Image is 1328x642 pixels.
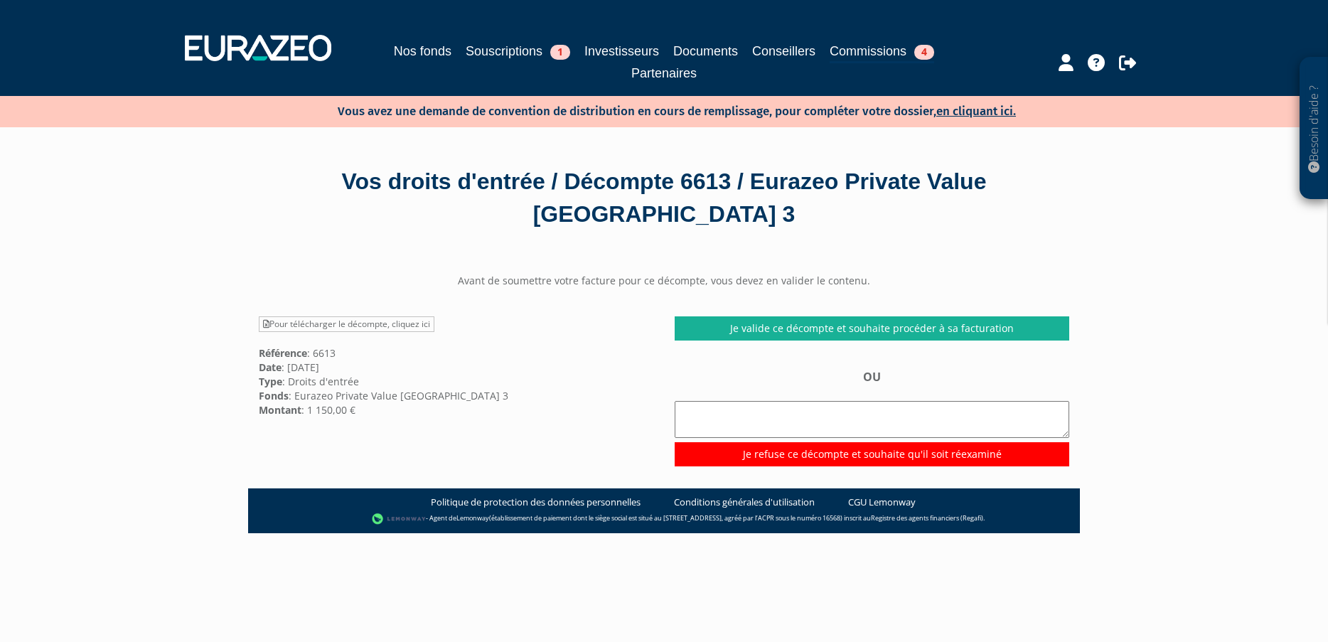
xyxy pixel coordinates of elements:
div: - Agent de (établissement de paiement dont le siège social est situé au [STREET_ADDRESS], agréé p... [262,512,1066,526]
strong: Montant [259,403,301,417]
p: Vous avez une demande de convention de distribution en cours de remplissage, pour compléter votre... [296,100,1016,120]
a: CGU Lemonway [848,496,916,509]
span: 1 [550,45,570,60]
div: OU [675,369,1069,466]
a: Nos fonds [394,41,451,61]
a: Conditions générales d'utilisation [674,496,815,509]
a: Partenaires [631,63,697,83]
input: Je refuse ce décompte et souhaite qu'il soit réexaminé [675,442,1069,466]
a: Investisseurs [584,41,659,61]
strong: Référence [259,346,307,360]
a: Politique de protection des données personnelles [431,496,641,509]
strong: Fonds [259,389,289,402]
a: Documents [673,41,738,61]
div: Vos droits d'entrée / Décompte 6613 / Eurazeo Private Value [GEOGRAPHIC_DATA] 3 [259,166,1069,230]
a: Souscriptions1 [466,41,570,61]
center: Avant de soumettre votre facture pour ce décompte, vous devez en valider le contenu. [248,274,1080,288]
img: 1732889491-logotype_eurazeo_blanc_rvb.png [185,35,331,60]
strong: Type [259,375,282,388]
span: 4 [914,45,934,60]
a: Commissions4 [830,41,934,63]
a: en cliquant ici. [936,104,1016,119]
div: : 6613 : [DATE] : Droits d'entrée : Eurazeo Private Value [GEOGRAPHIC_DATA] 3 : 1 150,00 € [248,316,664,417]
a: Conseillers [752,41,815,61]
strong: Date [259,360,282,374]
a: Registre des agents financiers (Regafi) [871,513,983,523]
a: Lemonway [456,513,489,523]
a: Pour télécharger le décompte, cliquez ici [259,316,434,332]
a: Je valide ce décompte et souhaite procéder à sa facturation [675,316,1069,341]
img: logo-lemonway.png [372,512,427,526]
p: Besoin d'aide ? [1306,65,1322,193]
